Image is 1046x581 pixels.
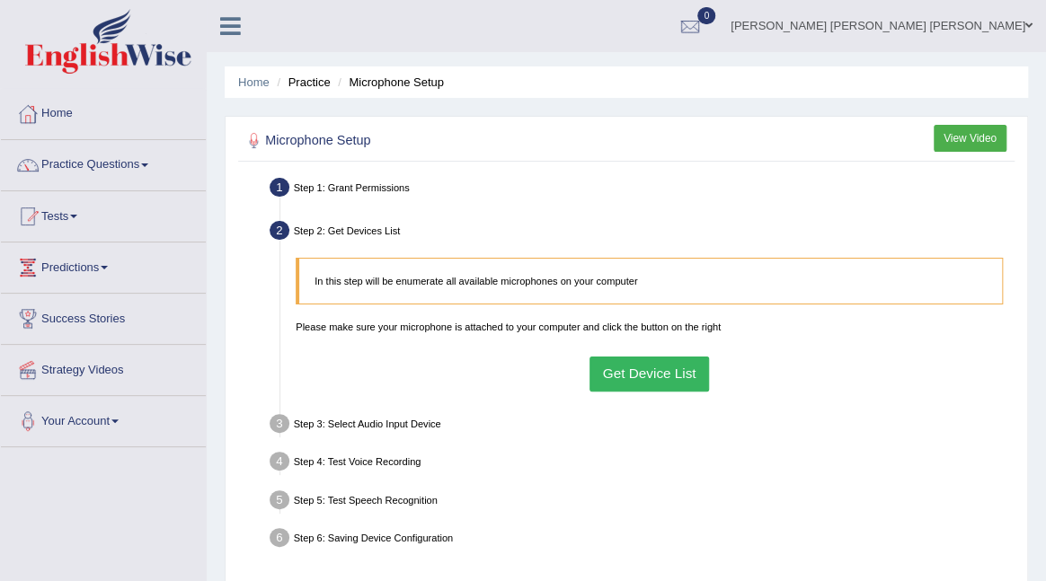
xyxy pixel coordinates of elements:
[243,129,719,153] h2: Microphone Setup
[1,294,206,339] a: Success Stories
[1,345,206,390] a: Strategy Videos
[934,125,1006,151] button: View Video
[1,242,206,287] a: Predictions
[272,74,330,91] li: Practice
[1,191,206,236] a: Tests
[333,74,444,91] li: Microphone Setup
[263,447,1021,480] div: Step 4: Test Voice Recording
[1,396,206,441] a: Your Account
[1,89,206,134] a: Home
[263,216,1021,250] div: Step 2: Get Devices List
[589,357,709,392] button: Get Device List
[1,140,206,185] a: Practice Questions
[263,524,1021,557] div: Step 6: Saving Device Configuration
[296,258,1003,304] blockquote: In this step will be enumerate all available microphones on your computer
[296,320,1003,334] p: Please make sure your microphone is attached to your computer and click the button on the right
[263,173,1021,207] div: Step 1: Grant Permissions
[697,7,715,24] span: 0
[263,409,1021,442] div: Step 3: Select Audio Input Device
[238,75,270,89] a: Home
[263,485,1021,518] div: Step 5: Test Speech Recognition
